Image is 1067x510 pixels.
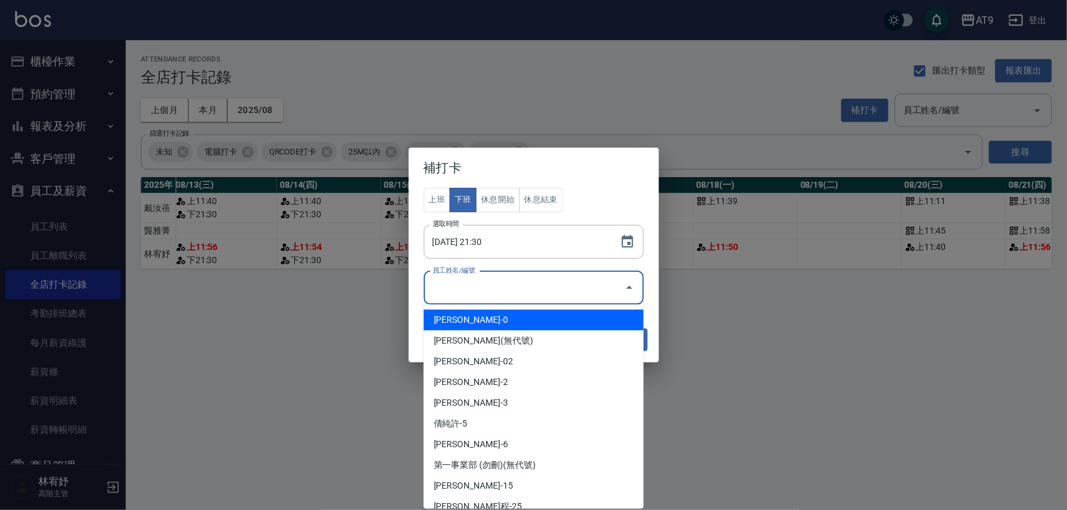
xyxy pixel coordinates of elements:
button: Choose date, selected date is 2025-08-16 [612,227,643,257]
li: 倩純許-5 [424,413,644,434]
button: 上班 [424,188,451,212]
li: [PERSON_NAME]-02 [424,351,644,372]
li: [PERSON_NAME](無代號) [424,330,644,351]
li: [PERSON_NAME]-3 [424,393,644,413]
label: 選取時間 [433,219,459,229]
label: 員工姓名/編號 [433,266,475,275]
button: Close [619,278,639,298]
button: 下班 [450,188,477,212]
button: 休息開始 [476,188,520,212]
li: [PERSON_NAME]-15 [424,475,644,496]
li: [PERSON_NAME]-2 [424,372,644,393]
li: 第一事業部 (勿刪)(無代號) [424,455,644,475]
h2: 補打卡 [409,148,659,188]
input: YYYY/MM/DD hh:mm [424,225,607,259]
button: 休息結束 [519,188,563,212]
li: [PERSON_NAME]-0 [424,310,644,330]
li: [PERSON_NAME]-6 [424,434,644,455]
